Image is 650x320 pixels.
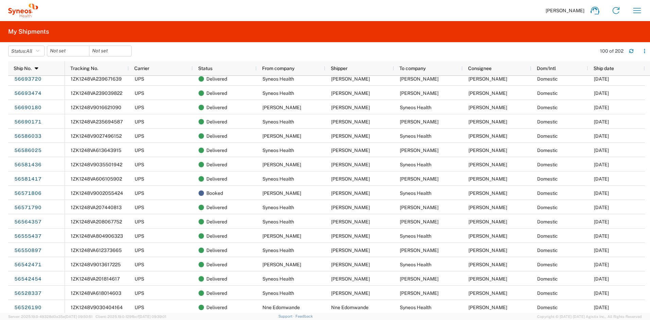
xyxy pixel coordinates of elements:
[295,314,313,318] a: Feedback
[594,133,609,139] span: 08/22/2025
[468,233,507,239] span: Ayman Abboud
[468,148,507,153] span: Nirav Dhruva
[400,248,439,253] span: Martha Campos
[594,290,609,296] span: 08/19/2025
[135,90,144,96] span: UPS
[537,119,558,124] span: Domestic
[71,219,122,224] span: 1ZK1248VA208067752
[71,176,122,182] span: 1ZK1248VA606105902
[468,205,507,210] span: Maria Sheridan
[206,129,227,143] span: Delivered
[206,172,227,186] span: Delivered
[331,176,370,182] span: Ayman Abboud
[468,105,507,110] span: Ayman Abboud
[594,233,609,239] span: 08/20/2025
[135,148,144,153] span: UPS
[71,133,122,139] span: 1ZK1248V9027496152
[8,46,45,56] button: Status:All
[206,272,227,286] span: Delivered
[594,262,609,267] span: 08/19/2025
[537,248,558,253] span: Domestic
[468,162,507,167] span: Ayman Abboud
[331,233,370,239] span: Alex Buell
[14,159,42,170] a: 56581436
[331,219,370,224] span: Ayman Abboud
[262,190,301,196] span: Maria Sheridan
[71,162,122,167] span: 1ZK1248V9035501942
[14,202,42,213] a: 56571790
[537,148,558,153] span: Domestic
[8,28,49,36] h2: My Shipments
[537,233,558,239] span: Domestic
[89,46,131,56] input: Not set
[135,233,144,239] span: UPS
[331,162,370,167] span: Zach Taylor
[400,162,431,167] span: Syneos Health
[14,302,42,313] a: 56526190
[71,148,121,153] span: 1ZK1248VA613643915
[331,119,370,124] span: Ayman Abboud
[594,176,609,182] span: 08/22/2025
[594,162,609,167] span: 08/22/2025
[400,190,431,196] span: Syneos Health
[71,76,122,82] span: 1ZK1248VA239671639
[71,90,122,96] span: 1ZK1248VA239039822
[96,315,166,319] span: Client: 2025.19.0-129fbcf
[206,215,227,229] span: Delivered
[135,119,144,124] span: UPS
[14,245,42,256] a: 56550897
[537,205,558,210] span: Domestic
[468,176,507,182] span: Zach Taylor
[14,74,42,85] a: 56693720
[14,102,42,113] a: 56690180
[8,315,92,319] span: Server: 2025.19.0-49328d0a35e
[14,174,42,185] a: 56581417
[14,274,42,285] a: 56542454
[262,66,294,71] span: From company
[331,90,370,96] span: Ayman Abboud
[537,290,558,296] span: Domestic
[468,262,507,267] span: Ayman Abboud
[262,219,294,224] span: Syneos Health
[206,72,227,86] span: Delivered
[135,205,144,210] span: UPS
[262,133,301,139] span: Nirav Dhruva
[135,219,144,224] span: UPS
[468,276,507,282] span: Casey Dugan
[468,248,507,253] span: Martha Campos
[262,90,294,96] span: Syneos Health
[594,305,609,310] span: 08/18/2025
[331,148,370,153] span: Ayman Abboud
[331,262,370,267] span: Casey Dugan
[206,300,227,315] span: Delivered
[71,248,122,253] span: 1ZK1248VA612373665
[400,90,439,96] span: Divya Rachakonda
[262,262,301,267] span: Casey Dugan
[537,90,558,96] span: Domestic
[468,305,507,310] span: Ayman Abboud
[400,276,439,282] span: Casey Dugan
[331,133,370,139] span: Nirav Dhruva
[468,66,492,71] span: Consignee
[206,229,227,243] span: Delivered
[600,48,623,54] div: 100 of 202
[14,145,42,156] a: 56586025
[331,76,370,82] span: Ayman Abboud
[468,76,507,82] span: Robert Sexton
[262,248,294,253] span: Syneos Health
[400,148,439,153] span: Nirav Dhruva
[537,162,558,167] span: Domestic
[468,119,507,124] span: Suresh Shrestha
[594,66,614,71] span: Ship date
[594,248,609,253] span: 08/20/2025
[71,119,123,124] span: 1ZK1248VA235694587
[71,262,121,267] span: 1ZK1248V9013617225
[400,205,439,210] span: Maria Sheridan
[71,105,121,110] span: 1ZK1248V9016621090
[278,314,295,318] a: Support
[594,90,609,96] span: 09/03/2025
[537,66,556,71] span: Dom/Intl
[135,105,144,110] span: UPS
[262,105,301,110] span: Suresh Shrestha
[135,305,144,310] span: UPS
